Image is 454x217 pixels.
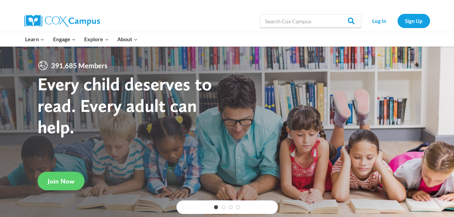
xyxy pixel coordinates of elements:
nav: Primary Navigation [21,32,142,46]
span: Join Now [48,177,74,185]
a: 1 [214,205,218,209]
a: Join Now [38,172,85,190]
a: Log In [365,14,394,28]
span: Explore [84,35,109,44]
img: Cox Campus [24,15,100,27]
a: 4 [236,205,240,209]
span: 391,685 Members [48,60,110,71]
nav: Secondary Navigation [365,14,430,28]
span: Learn [25,35,44,44]
span: Engage [53,35,76,44]
span: About [117,35,138,44]
a: Sign Up [398,14,430,28]
input: Search Cox Campus [260,14,361,28]
a: 2 [221,205,225,209]
strong: Every child deserves to read. Every adult can help. [38,73,212,138]
a: 3 [229,205,233,209]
